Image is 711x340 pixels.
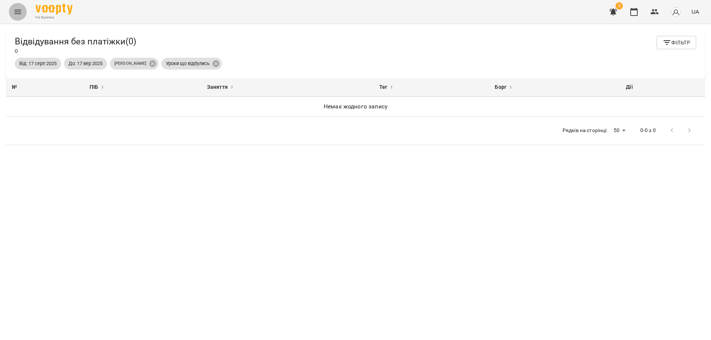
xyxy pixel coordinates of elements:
button: UA [688,5,702,18]
button: Фільтр [657,36,696,49]
div: Дії [626,83,699,92]
span: For Business [36,15,73,20]
span: 3 [615,2,623,10]
span: Від: 17 серп 2025 [15,60,61,67]
span: Уроки що відбулись [161,60,214,67]
span: Борг [495,83,507,92]
span: До: 17 вер 2025 [64,60,107,67]
h5: Відвідування без платіжки ( 0 ) [15,36,136,47]
button: Menu [9,3,27,21]
h6: Немає жодного запису [12,101,699,112]
p: Рядків на сторінці: [563,127,608,134]
span: ↕ [391,83,393,92]
span: Фільтр [662,38,690,47]
div: 50 [611,125,628,136]
span: ↕ [101,83,104,92]
p: 0-0 з 0 [640,127,656,134]
div: Уроки що відбулись [161,58,222,70]
span: Заняття [207,83,228,92]
span: Тег [379,83,387,92]
span: UA [691,8,699,16]
div: [PERSON_NAME] [110,58,158,70]
div: № [12,83,78,92]
span: ↕ [231,83,233,92]
span: ПІБ [90,83,98,92]
div: 0 [15,36,136,55]
p: [PERSON_NAME] [114,61,146,67]
img: avatar_s.png [671,7,681,17]
img: Voopty Logo [36,4,73,14]
span: ↕ [510,83,512,92]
